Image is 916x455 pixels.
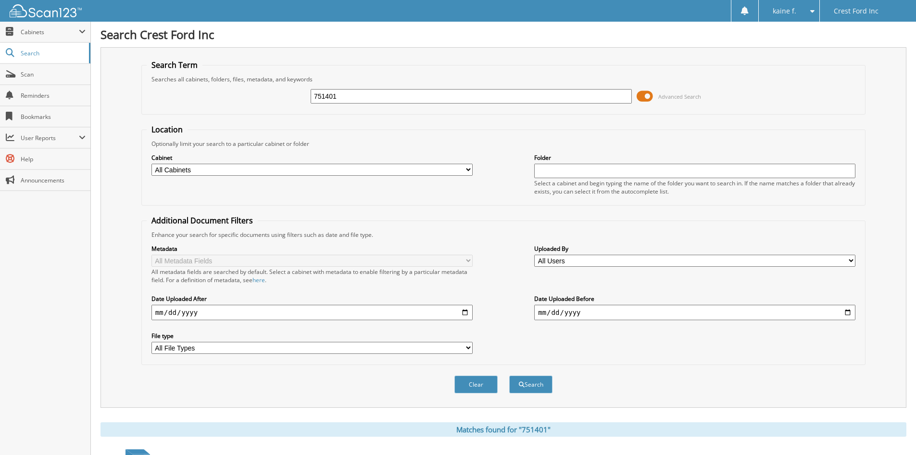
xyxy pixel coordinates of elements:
[151,154,473,162] label: Cabinet
[534,154,855,162] label: Folder
[100,26,906,42] h1: Search Crest Ford Inc
[21,70,86,78] span: Scan
[151,245,473,253] label: Metadata
[773,8,796,14] span: kaine f.
[147,215,258,226] legend: Additional Document Filters
[21,176,86,184] span: Announcements
[147,124,188,135] legend: Location
[534,305,855,320] input: end
[147,60,202,70] legend: Search Term
[21,49,84,57] span: Search
[534,295,855,303] label: Date Uploaded Before
[21,113,86,121] span: Bookmarks
[454,376,498,393] button: Clear
[658,93,701,100] span: Advanced Search
[21,134,79,142] span: User Reports
[100,422,906,437] div: Matches found for "751401"
[151,268,473,284] div: All metadata fields are searched by default. Select a cabinet with metadata to enable filtering b...
[21,28,79,36] span: Cabinets
[834,8,878,14] span: Crest Ford Inc
[147,75,860,83] div: Searches all cabinets, folders, files, metadata, and keywords
[151,305,473,320] input: start
[21,91,86,100] span: Reminders
[147,140,860,148] div: Optionally limit your search to a particular cabinet or folder
[534,179,855,195] div: Select a cabinet and begin typing the name of the folder you want to search in. If the name match...
[21,155,86,163] span: Help
[509,376,552,393] button: Search
[151,332,473,340] label: File type
[147,231,860,239] div: Enhance your search for specific documents using filters such as date and file type.
[151,295,473,303] label: Date Uploaded After
[534,245,855,253] label: Uploaded By
[252,276,265,284] a: here
[10,4,82,17] img: scan123-logo-white.svg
